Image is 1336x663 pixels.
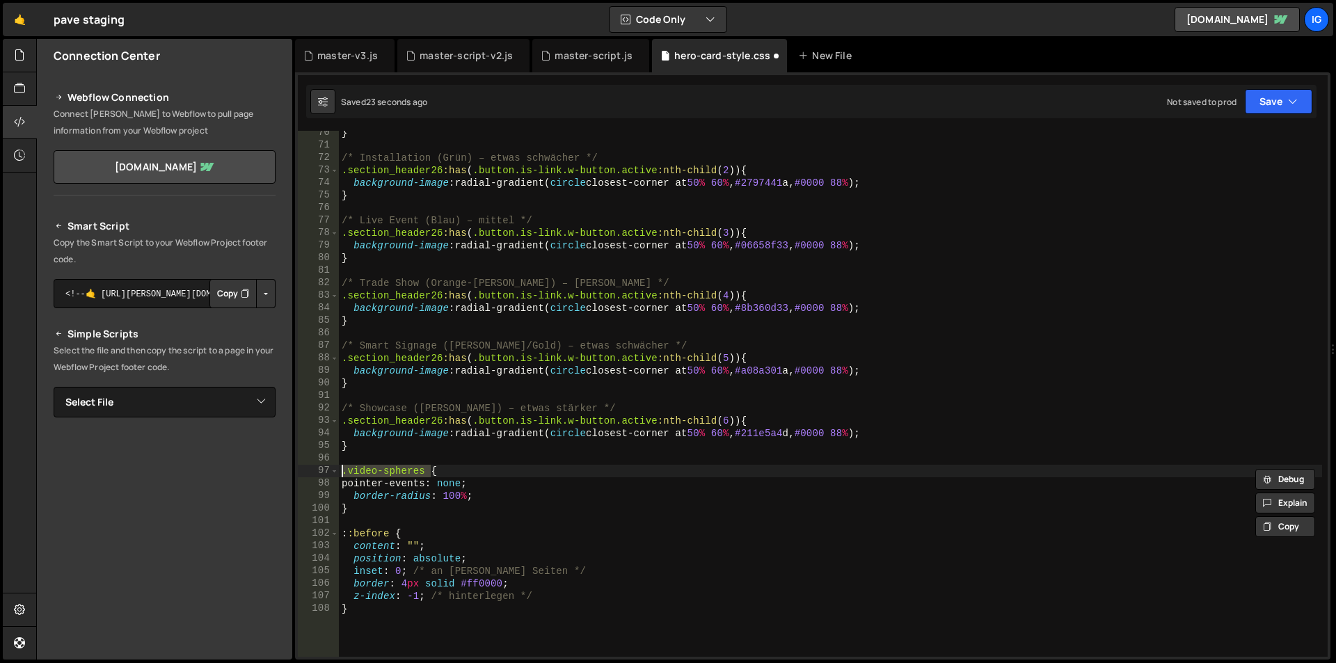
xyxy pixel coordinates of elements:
div: 104 [298,552,339,565]
div: 74 [298,177,339,189]
div: 85 [298,314,339,327]
div: New File [798,49,857,63]
button: Save [1245,89,1312,114]
div: 100 [298,502,339,515]
a: 🤙 [3,3,37,36]
div: 103 [298,540,339,552]
div: 23 seconds ago [366,96,427,108]
div: 86 [298,327,339,340]
div: master-script.js [555,49,633,63]
button: Explain [1255,493,1315,513]
div: 75 [298,189,339,202]
div: 107 [298,590,339,602]
div: 76 [298,202,339,214]
div: 105 [298,565,339,577]
div: 91 [298,390,339,402]
div: 89 [298,365,339,377]
a: ig [1304,7,1329,32]
p: Select the file and then copy the script to a page in your Webflow Project footer code. [54,342,276,376]
iframe: YouTube video player [54,440,277,566]
div: Saved [341,96,427,108]
div: 90 [298,377,339,390]
button: Debug [1255,469,1315,490]
div: hero-card-style.css [674,49,770,63]
a: [DOMAIN_NAME] [1175,7,1300,32]
div: 92 [298,402,339,415]
div: 106 [298,577,339,590]
div: 80 [298,252,339,264]
h2: Webflow Connection [54,89,276,106]
button: Code Only [610,7,726,32]
div: 101 [298,515,339,527]
div: 98 [298,477,339,490]
div: 95 [298,440,339,452]
h2: Smart Script [54,218,276,234]
div: 83 [298,289,339,302]
a: [DOMAIN_NAME] [54,150,276,184]
div: master-v3.js [317,49,378,63]
div: 78 [298,227,339,239]
div: 84 [298,302,339,314]
div: 88 [298,352,339,365]
div: master-script-v2.js [420,49,513,63]
textarea: <!--🤙 [URL][PERSON_NAME][DOMAIN_NAME]> <script>document.addEventListener("DOMContentLoaded", func... [54,279,276,308]
div: 79 [298,239,339,252]
div: 99 [298,490,339,502]
p: Copy the Smart Script to your Webflow Project footer code. [54,234,276,268]
div: 87 [298,340,339,352]
div: 102 [298,527,339,540]
div: 81 [298,264,339,277]
div: 94 [298,427,339,440]
div: 72 [298,152,339,164]
div: 71 [298,139,339,152]
div: 73 [298,164,339,177]
p: Connect [PERSON_NAME] to Webflow to pull page information from your Webflow project [54,106,276,139]
div: 70 [298,127,339,139]
h2: Simple Scripts [54,326,276,342]
div: 96 [298,452,339,465]
div: pave staging [54,11,125,28]
div: 97 [298,465,339,477]
div: 108 [298,602,339,615]
h2: Connection Center [54,48,160,63]
div: 77 [298,214,339,227]
div: 93 [298,415,339,427]
button: Copy [209,279,257,308]
button: Copy [1255,516,1315,537]
div: 82 [298,277,339,289]
div: Button group with nested dropdown [209,279,276,308]
div: Not saved to prod [1167,96,1236,108]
